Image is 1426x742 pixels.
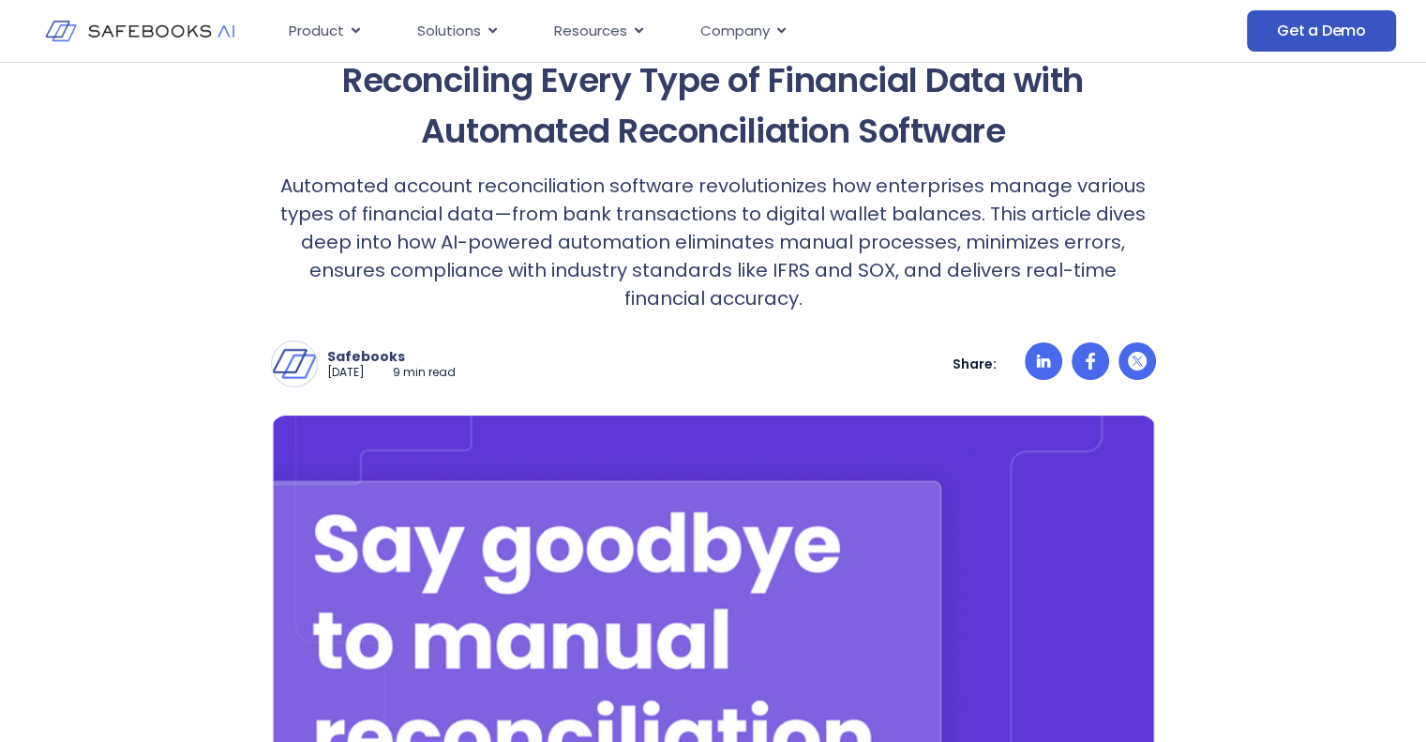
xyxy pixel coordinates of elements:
p: [DATE] [327,365,365,381]
span: Resources [554,21,627,42]
p: Automated account reconciliation software revolutionizes how enterprises manage various types of ... [271,172,1156,312]
nav: Menu [274,13,1085,50]
span: Company [700,21,770,42]
p: Share: [953,356,997,372]
span: Solutions [417,21,481,42]
p: 9 min read [393,365,456,381]
p: Safebooks [327,348,456,365]
span: Product [289,21,344,42]
img: Safebooks [272,341,317,386]
h1: Reconciling Every Type of Financial Data with Automated Reconciliation Software [271,55,1156,157]
div: Menu Toggle [274,13,1085,50]
a: Get a Demo [1247,10,1396,52]
span: Get a Demo [1277,22,1366,40]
